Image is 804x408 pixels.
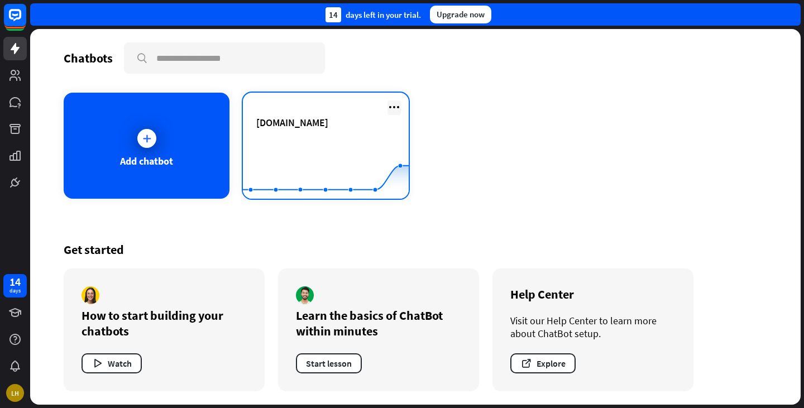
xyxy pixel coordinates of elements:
[9,287,21,295] div: days
[296,286,314,304] img: author
[64,50,113,66] div: Chatbots
[64,242,767,257] div: Get started
[82,353,142,373] button: Watch
[6,384,24,402] div: LH
[3,274,27,297] a: 14 days
[9,4,42,38] button: Open LiveChat chat widget
[326,7,421,22] div: days left in your trial.
[120,155,173,167] div: Add chatbot
[82,308,247,339] div: How to start building your chatbots
[82,286,99,304] img: author
[256,116,328,129] span: personalfabric.cz
[326,7,341,22] div: 14
[9,277,21,287] div: 14
[510,314,676,340] div: Visit our Help Center to learn more about ChatBot setup.
[296,353,362,373] button: Start lesson
[296,308,461,339] div: Learn the basics of ChatBot within minutes
[510,286,676,302] div: Help Center
[430,6,491,23] div: Upgrade now
[510,353,576,373] button: Explore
